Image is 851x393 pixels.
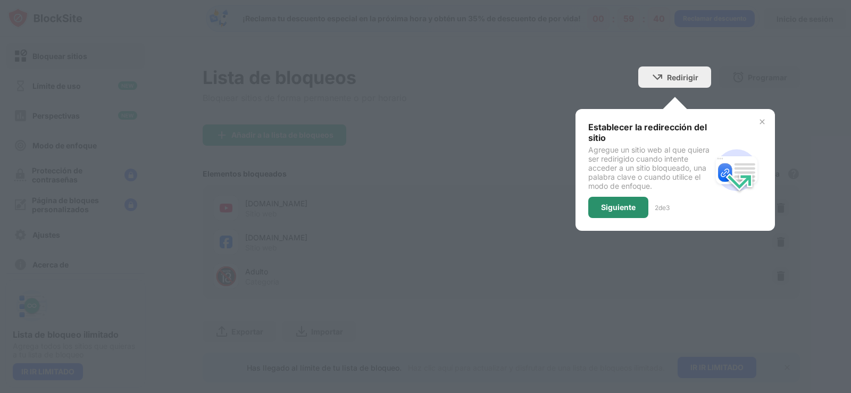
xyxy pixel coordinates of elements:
[601,203,636,212] font: Siguiente
[758,118,766,126] img: x-button.svg
[655,204,658,212] font: 2
[588,145,710,190] font: Agregue un sitio web al que quiera ser redirigido cuando intente acceder a un sitio bloqueado, un...
[658,204,666,212] font: de
[666,204,670,212] font: 3
[588,122,707,143] font: Establecer la redirección del sitio
[667,73,698,82] font: Redirigir
[711,145,762,196] img: redirect.svg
